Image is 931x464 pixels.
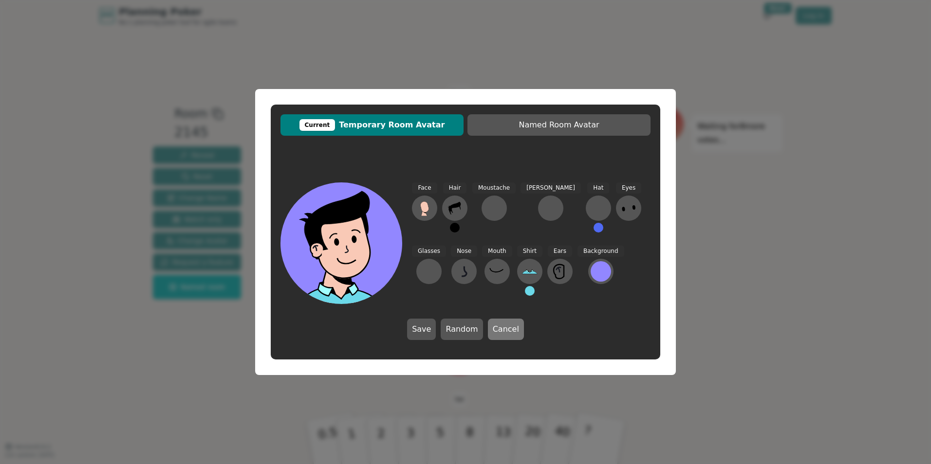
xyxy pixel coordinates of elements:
span: Shirt [517,246,542,257]
button: Named Room Avatar [467,114,651,136]
span: Nose [451,246,477,257]
div: Current [299,119,335,131]
span: Eyes [616,182,641,194]
span: Mouth [482,246,512,257]
span: Temporary Room Avatar [285,119,459,131]
span: Glasses [412,246,446,257]
span: Named Room Avatar [472,119,646,131]
span: Ears [548,246,572,257]
span: Hat [587,182,609,194]
span: Background [577,246,624,257]
span: [PERSON_NAME] [521,182,581,194]
span: Moustache [472,182,516,194]
button: CurrentTemporary Room Avatar [280,114,464,136]
span: Face [412,182,437,194]
button: Random [441,319,483,340]
span: Hair [443,182,467,194]
button: Cancel [488,319,524,340]
button: Save [407,319,436,340]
